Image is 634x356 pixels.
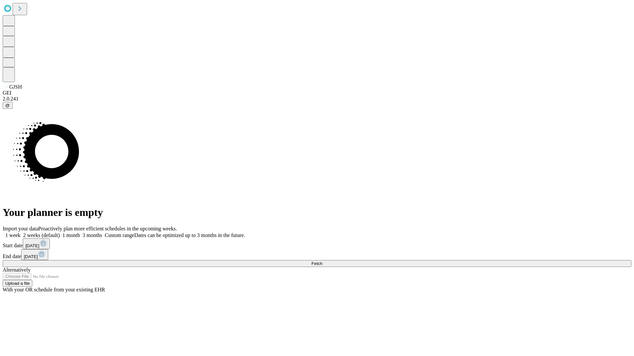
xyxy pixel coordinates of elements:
span: Import your data [3,226,38,231]
span: [DATE] [25,243,39,248]
span: [DATE] [24,254,38,259]
span: With your OR schedule from your existing EHR [3,287,105,292]
span: Custom range [105,232,134,238]
button: Fetch [3,260,631,267]
button: Upload a file [3,280,32,287]
span: 1 week [5,232,20,238]
span: GJSH [9,84,22,90]
span: Proactively plan more efficient schedules in the upcoming weeks. [38,226,177,231]
button: [DATE] [21,249,48,260]
span: Alternatively [3,267,30,273]
span: Fetch [311,261,322,266]
div: End date [3,249,631,260]
span: 2 weeks (default) [23,232,60,238]
div: GEI [3,90,631,96]
span: 3 months [83,232,102,238]
h1: Your planner is empty [3,206,631,219]
span: @ [5,103,10,108]
span: 1 month [62,232,80,238]
div: 2.0.241 [3,96,631,102]
button: @ [3,102,13,109]
button: [DATE] [23,238,50,249]
span: Dates can be optimized up to 3 months in the future. [134,232,245,238]
div: Start date [3,238,631,249]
